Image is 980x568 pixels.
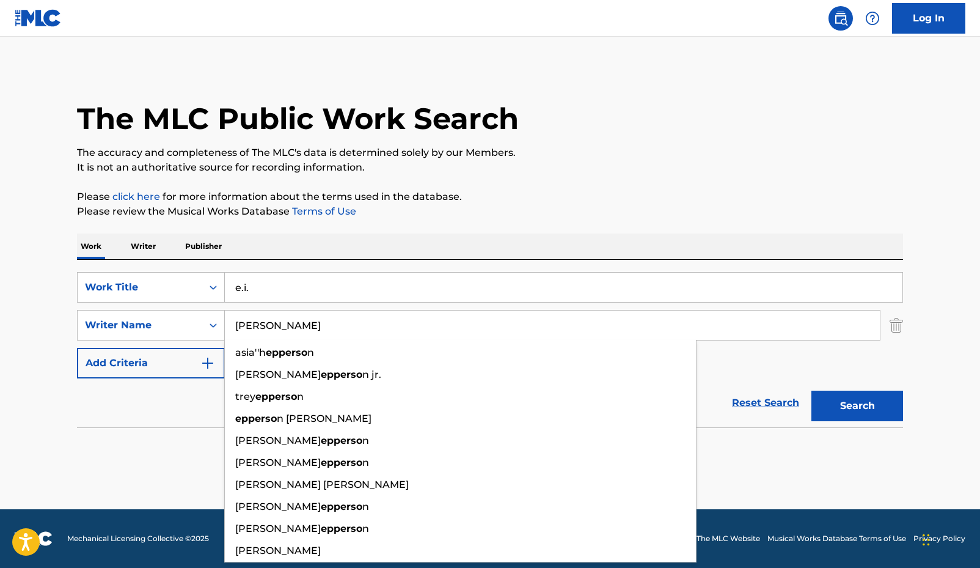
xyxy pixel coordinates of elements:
span: n [362,457,369,468]
div: Drag [923,522,930,558]
a: The MLC Website [697,533,760,544]
p: The accuracy and completeness of The MLC's data is determined solely by our Members. [77,146,903,160]
span: [PERSON_NAME] [235,435,321,446]
span: n [362,523,369,534]
div: Writer Name [85,318,195,333]
span: n [362,501,369,512]
span: [PERSON_NAME] [PERSON_NAME] [235,479,409,490]
a: Log In [892,3,965,34]
span: n [362,435,369,446]
strong: epperso [321,435,362,446]
span: [PERSON_NAME] [235,501,321,512]
img: Delete Criterion [890,310,903,341]
a: Public Search [828,6,853,31]
img: help [865,11,880,26]
h1: The MLC Public Work Search [77,100,519,137]
p: Please for more information about the terms used in the database. [77,190,903,204]
span: [PERSON_NAME] [235,523,321,534]
p: Publisher [181,234,225,259]
button: Search [811,391,903,421]
div: Help [860,6,885,31]
img: search [833,11,848,26]
span: Mechanical Licensing Collective © 2025 [67,533,209,544]
a: Privacy Policy [913,533,965,544]
a: Terms of Use [290,205,356,217]
img: 9d2ae6d4665cec9f34b9.svg [200,356,215,371]
form: Search Form [77,272,903,427]
p: Work [77,234,105,259]
span: [PERSON_NAME] [235,457,321,468]
strong: epperso [321,457,362,468]
iframe: Chat Widget [919,509,980,568]
span: [PERSON_NAME] [235,545,321,556]
img: MLC Logo [15,9,62,27]
strong: epperso [321,369,362,380]
strong: epperso [321,501,362,512]
img: logo [15,531,53,546]
p: Writer [127,234,159,259]
a: click here [112,191,160,202]
strong: epperso [266,347,307,358]
span: n [PERSON_NAME] [277,413,371,424]
a: Reset Search [726,389,805,416]
span: n [297,391,304,402]
span: [PERSON_NAME] [235,369,321,380]
span: asia''h [235,347,266,358]
button: Add Criteria [77,348,225,378]
strong: epperso [235,413,277,424]
p: Please review the Musical Works Database [77,204,903,219]
div: Work Title [85,280,195,295]
span: n jr. [362,369,381,380]
a: Musical Works Database Terms of Use [767,533,906,544]
p: It is not an authoritative source for recording information. [77,160,903,175]
strong: epperso [255,391,297,402]
span: n [307,347,314,358]
strong: epperso [321,523,362,534]
span: trey [235,391,255,402]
